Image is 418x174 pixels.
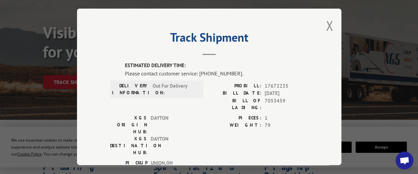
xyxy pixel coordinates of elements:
[151,159,195,173] span: UNION , OH
[151,135,195,156] span: DAYTON
[112,82,149,96] label: DELIVERY INFORMATION:
[153,82,197,96] span: Out For Delivery
[125,69,308,77] div: Please contact customer service: [PHONE_NUMBER].
[265,114,308,122] span: 1
[326,17,333,34] button: Close modal
[209,90,261,97] label: BILL DATE:
[265,122,308,129] span: 79
[209,122,261,129] label: WEIGHT:
[265,82,308,90] span: 17672235
[265,97,308,111] span: 7053459
[209,97,261,111] label: BILL OF LADING:
[110,114,147,135] label: XGS ORIGIN HUB:
[125,62,308,69] label: ESTIMATED DELIVERY TIME:
[110,159,147,173] label: PICKUP CITY:
[265,90,308,97] span: [DATE]
[110,33,308,45] h2: Track Shipment
[209,82,261,90] label: PROBILL:
[151,114,195,135] span: DAYTON
[209,114,261,122] label: PIECES:
[396,152,413,169] div: Open chat
[110,135,147,156] label: XGS DESTINATION HUB:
